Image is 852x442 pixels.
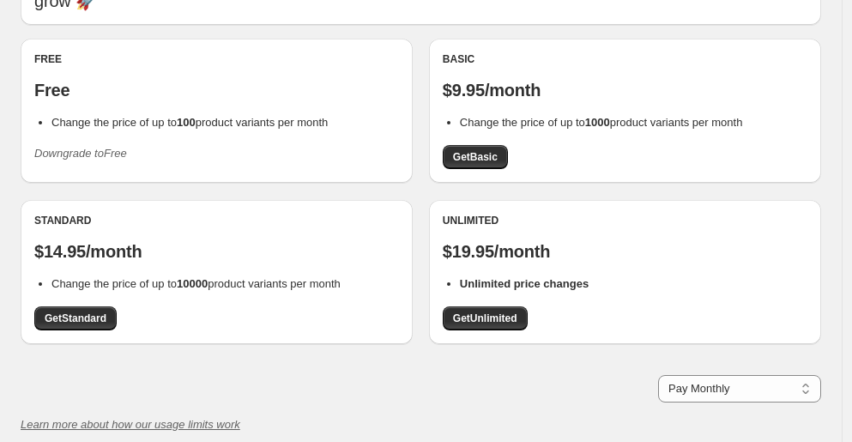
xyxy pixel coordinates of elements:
a: Learn more about how our usage limits work [21,418,240,431]
b: 100 [177,116,196,129]
span: Change the price of up to product variants per month [51,116,328,129]
span: Get Standard [45,312,106,325]
div: Standard [34,214,399,227]
span: Change the price of up to product variants per month [460,116,743,129]
b: 10000 [177,277,208,290]
button: Downgrade toFree [24,140,137,167]
p: $19.95/month [443,241,807,262]
div: Unlimited [443,214,807,227]
b: Unlimited price changes [460,277,589,290]
div: Basic [443,52,807,66]
p: Free [34,80,399,100]
div: Free [34,52,399,66]
a: GetStandard [34,306,117,330]
p: $9.95/month [443,80,807,100]
a: GetUnlimited [443,306,528,330]
span: Get Basic [453,150,498,164]
a: GetBasic [443,145,508,169]
span: Get Unlimited [453,312,517,325]
b: 1000 [585,116,610,129]
i: Downgrade to Free [34,147,127,160]
span: Change the price of up to product variants per month [51,277,341,290]
p: $14.95/month [34,241,399,262]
